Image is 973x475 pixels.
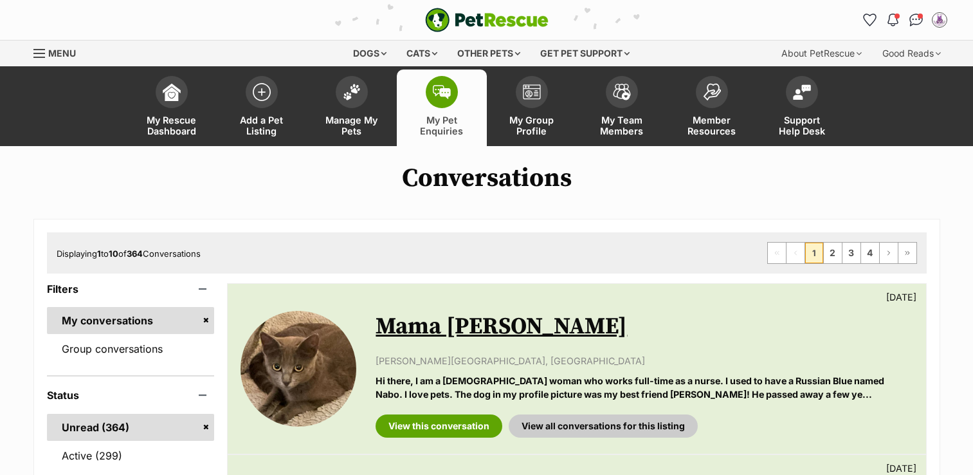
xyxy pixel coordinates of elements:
[97,248,101,259] strong: 1
[793,84,811,100] img: help-desk-icon-fdf02630f3aa405de69fd3d07c3f3aa587a6932b1a1747fa1d2bba05be0121f9.svg
[880,243,898,263] a: Next page
[593,115,651,136] span: My Team Members
[217,70,307,146] a: Add a Pet Listing
[344,41,396,66] div: Dogs
[307,70,397,146] a: Manage My Pets
[433,85,451,99] img: pet-enquiries-icon-7e3ad2cf08bfb03b45e93fb7055b45f3efa6380592205ae92323e6603595dc1f.svg
[683,115,741,136] span: Member Resources
[413,115,471,136] span: My Pet Enquiries
[47,414,215,441] a: Unread (364)
[842,243,860,263] a: Page 3
[906,10,927,30] a: Conversations
[241,311,356,427] img: Mama Mia
[47,335,215,362] a: Group conversations
[47,307,215,334] a: My conversations
[667,70,757,146] a: Member Resources
[233,115,291,136] span: Add a Pet Listing
[773,115,831,136] span: Support Help Desk
[425,8,549,32] img: logo-e224e6f780fb5917bec1dbf3a21bbac754714ae5b6737aabdf751b685950b380.svg
[933,14,946,26] img: Robyn Hunter profile pic
[860,10,880,30] a: Favourites
[143,115,201,136] span: My Rescue Dashboard
[503,115,561,136] span: My Group Profile
[163,83,181,101] img: dashboard-icon-eb2f2d2d3e046f16d808141f083e7271f6b2e854fb5c12c21221c1fb7104beca.svg
[861,243,879,263] a: Page 4
[767,242,917,264] nav: Pagination
[487,70,577,146] a: My Group Profile
[577,70,667,146] a: My Team Members
[929,10,950,30] button: My account
[883,10,904,30] button: Notifications
[887,14,898,26] img: notifications-46538b983faf8c2785f20acdc204bb7945ddae34d4c08c2a6579f10ce5e182be.svg
[47,442,215,469] a: Active (299)
[48,48,76,59] span: Menu
[898,243,916,263] a: Last page
[376,354,913,368] p: [PERSON_NAME][GEOGRAPHIC_DATA], [GEOGRAPHIC_DATA]
[47,389,215,401] header: Status
[323,115,381,136] span: Manage My Pets
[523,84,541,100] img: group-profile-icon-3fa3cf56718a62981997c0bc7e787c4b2cf8bcc04b72c1350f741eb67cf2f40e.svg
[531,41,639,66] div: Get pet support
[47,283,215,295] header: Filters
[886,290,916,304] p: [DATE]
[109,248,118,259] strong: 10
[425,8,549,32] a: PetRescue
[703,83,721,100] img: member-resources-icon-8e73f808a243e03378d46382f2149f9095a855e16c252ad45f914b54edf8863c.svg
[886,461,916,475] p: [DATE]
[127,248,143,259] strong: 364
[909,14,923,26] img: chat-41dd97257d64d25036548639549fe6c8038ab92f7586957e7f3b1b290dea8141.svg
[253,83,271,101] img: add-pet-listing-icon-0afa8454b4691262ce3f59096e99ab1cd57d4a30225e0717b998d2c9b9846f56.svg
[757,70,847,146] a: Support Help Desk
[860,10,950,30] ul: Account quick links
[787,243,805,263] span: Previous page
[397,70,487,146] a: My Pet Enquiries
[397,41,446,66] div: Cats
[376,414,502,438] a: View this conversation
[772,41,871,66] div: About PetRescue
[768,243,786,263] span: First page
[33,41,85,64] a: Menu
[509,414,698,438] a: View all conversations for this listing
[873,41,950,66] div: Good Reads
[57,248,201,259] span: Displaying to of Conversations
[343,84,361,100] img: manage-my-pets-icon-02211641906a0b7f246fdf0571729dbe1e7629f14944591b6c1af311fb30b64b.svg
[127,70,217,146] a: My Rescue Dashboard
[805,243,823,263] span: Page 1
[613,84,631,100] img: team-members-icon-5396bd8760b3fe7c0b43da4ab00e1e3bb1a5d9ba89233759b79545d2d3fc5d0d.svg
[448,41,529,66] div: Other pets
[376,312,627,341] a: Mama [PERSON_NAME]
[376,374,913,402] p: Hi there, I am a [DEMOGRAPHIC_DATA] woman who works full-time as a nurse. I used to have a Russia...
[824,243,842,263] a: Page 2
